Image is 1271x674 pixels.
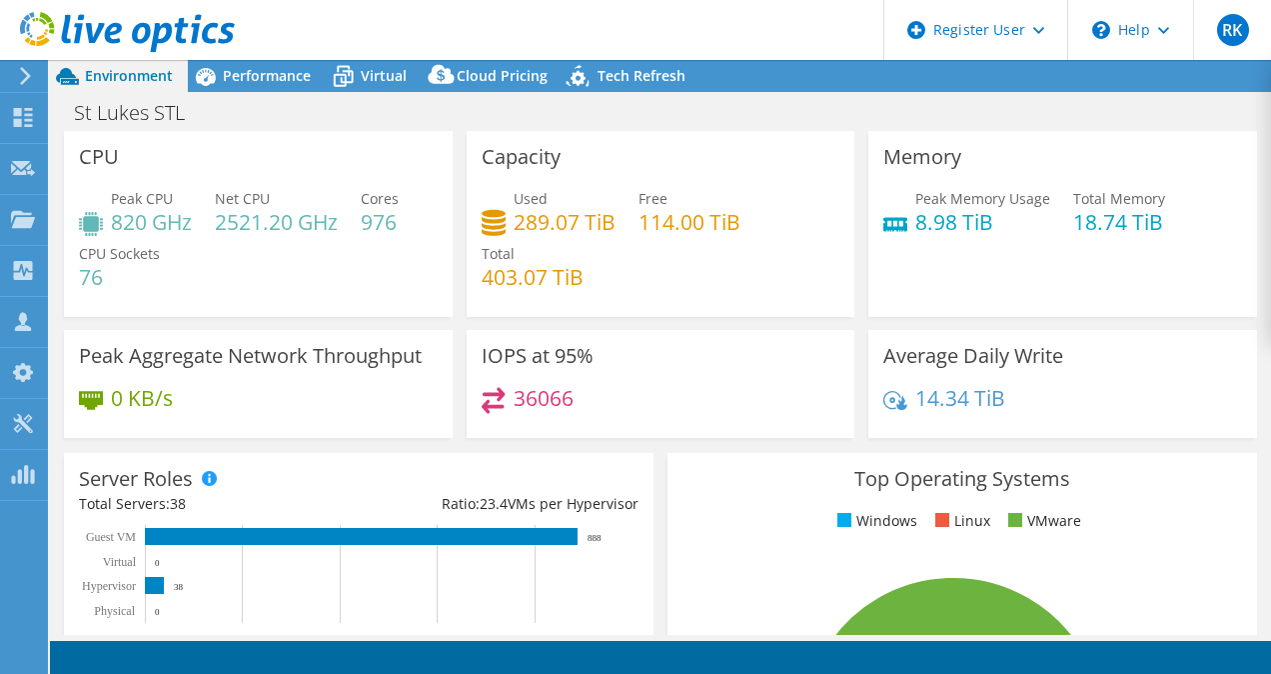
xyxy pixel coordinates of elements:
h4: 36066 [514,387,574,409]
span: Performance [223,66,311,85]
h4: 8.98 TiB [915,211,1050,233]
text: Guest VM [86,530,136,544]
li: VMware [1003,510,1081,532]
h4: 289.07 TiB [514,211,616,233]
span: Total [482,244,515,263]
h4: 76 [79,266,160,288]
h4: 0 KB/s [111,387,173,409]
text: Physical [94,604,135,618]
text: 38 [174,582,184,592]
h4: 2521.20 GHz [215,211,338,233]
span: Net CPU [215,189,270,208]
h4: 14.34 TiB [915,387,1005,409]
h4: 976 [361,211,399,233]
span: Cloud Pricing [457,66,548,85]
h3: Top Operating Systems [682,468,1242,490]
h1: St Lukes STL [65,102,216,124]
h3: Memory [883,146,961,168]
h3: CPU [79,146,119,168]
span: Free [638,189,667,208]
svg: \n [1092,21,1110,39]
li: Windows [832,510,917,532]
text: Virtual [103,555,137,569]
h3: IOPS at 95% [482,345,594,367]
span: 23.4 [480,494,508,513]
h3: Peak Aggregate Network Throughput [79,345,422,367]
h4: 18.74 TiB [1073,211,1165,233]
span: Used [514,189,548,208]
span: Peak Memory Usage [915,189,1050,208]
span: CPU Sockets [79,244,160,263]
span: Environment [85,66,173,85]
h4: 820 GHz [111,211,192,233]
span: RK [1217,14,1249,46]
h3: Average Daily Write [883,345,1063,367]
span: Peak CPU [111,189,173,208]
h4: 403.07 TiB [482,266,584,288]
span: Tech Refresh [598,66,685,85]
div: Total Servers: [79,493,359,515]
h3: Capacity [482,146,561,168]
text: Hypervisor [82,579,136,593]
span: Total Memory [1073,189,1165,208]
h3: Server Roles [79,468,193,490]
span: Virtual [361,66,407,85]
li: Linux [930,510,990,532]
text: 0 [155,558,160,568]
text: 0 [155,607,160,617]
text: 888 [588,533,602,543]
div: Ratio: VMs per Hypervisor [359,493,638,515]
span: 38 [170,494,186,513]
h4: 114.00 TiB [638,211,740,233]
span: Cores [361,189,399,208]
